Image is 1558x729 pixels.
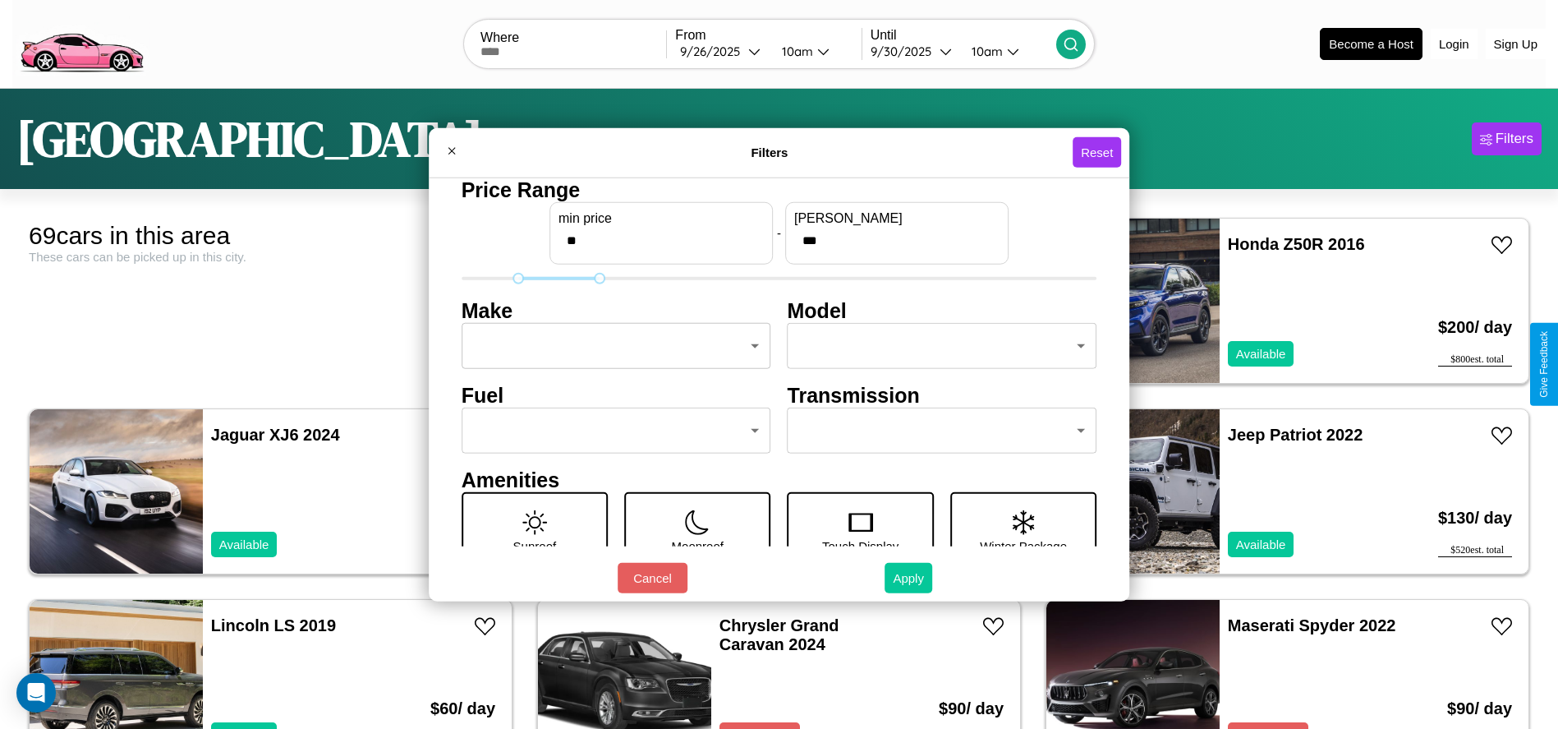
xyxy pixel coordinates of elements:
h4: Amenities [462,468,1097,491]
p: Winter Package [980,534,1067,556]
p: Available [1236,343,1286,365]
button: Cancel [618,563,687,593]
a: Jeep Patriot 2022 [1228,426,1363,444]
label: min price [558,210,764,225]
h1: [GEOGRAPHIC_DATA] [16,105,483,173]
label: [PERSON_NAME] [794,210,1000,225]
label: From [675,28,861,43]
div: $ 800 est. total [1438,353,1512,367]
p: Available [219,533,269,556]
a: Chrysler Grand Caravan 2024 [719,616,839,653]
a: Maserati Spyder 2022 [1228,616,1396,634]
button: Filters [1472,122,1542,155]
h4: Transmission [788,383,1097,407]
div: 10am [963,44,1007,59]
p: - [777,222,781,244]
h4: Price Range [462,178,1097,201]
h4: Fuel [462,383,771,407]
div: These cars can be picked up in this city. [29,250,512,264]
label: Where [480,30,666,45]
button: Apply [885,563,932,593]
label: Until [871,28,1056,43]
div: Filters [1496,131,1533,147]
h4: Filters [466,145,1073,159]
button: 9/26/2025 [675,43,768,60]
p: Touch Display [822,534,898,556]
h3: $ 200 / day [1438,302,1512,353]
h4: Make [462,298,771,322]
button: Sign Up [1486,29,1546,59]
button: 10am [769,43,862,60]
div: Give Feedback [1538,331,1550,398]
div: $ 520 est. total [1438,544,1512,557]
h4: Model [788,298,1097,322]
button: Reset [1073,137,1121,168]
a: Honda Z50R 2016 [1228,235,1365,253]
a: Lincoln LS 2019 [211,616,336,634]
button: Login [1431,29,1478,59]
div: 9 / 26 / 2025 [680,44,748,59]
a: Jaguar XJ6 2024 [211,426,340,444]
div: 9 / 30 / 2025 [871,44,940,59]
div: 69 cars in this area [29,222,512,250]
p: Available [1236,533,1286,556]
button: 10am [958,43,1056,60]
h3: $ 130 / day [1438,492,1512,544]
p: Sunroof [513,534,557,556]
img: logo [12,8,150,76]
button: Become a Host [1320,28,1422,60]
div: Open Intercom Messenger [16,673,56,713]
p: Moonroof [672,534,724,556]
div: 10am [774,44,817,59]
